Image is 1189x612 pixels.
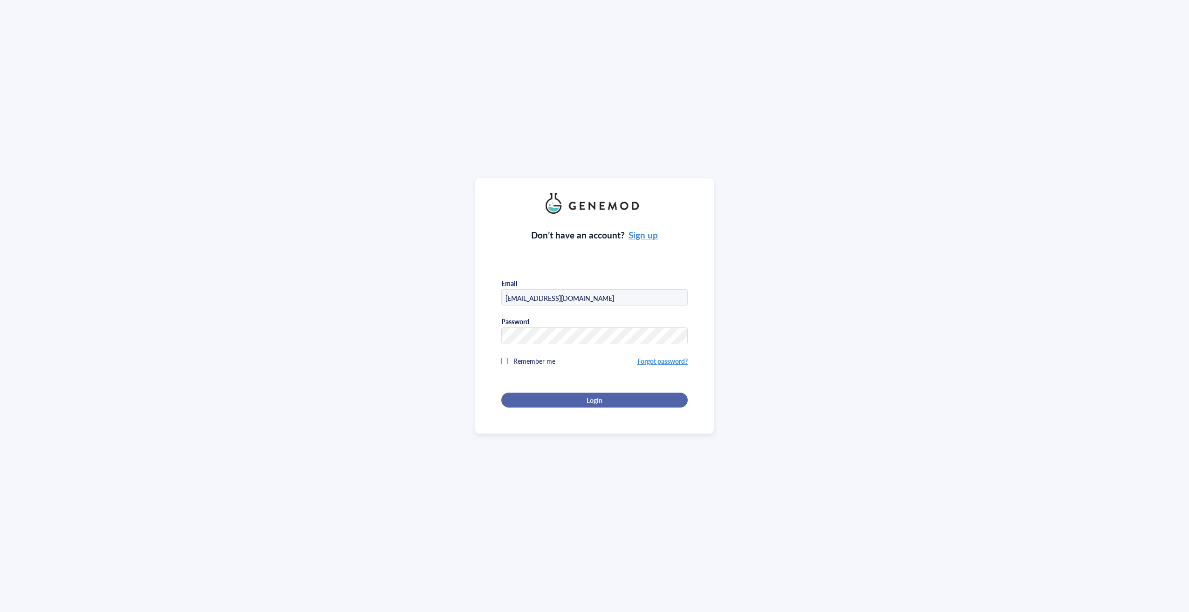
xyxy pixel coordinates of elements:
a: Sign up [629,229,658,241]
span: Remember me [513,356,555,366]
div: Don’t have an account? [531,229,658,242]
div: Email [501,279,517,287]
button: Login [501,393,688,408]
a: Forgot password? [637,356,688,366]
span: Login [587,396,602,404]
div: Password [501,317,529,326]
img: genemod_logo_light-BcqUzbGq.png [546,193,643,214]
